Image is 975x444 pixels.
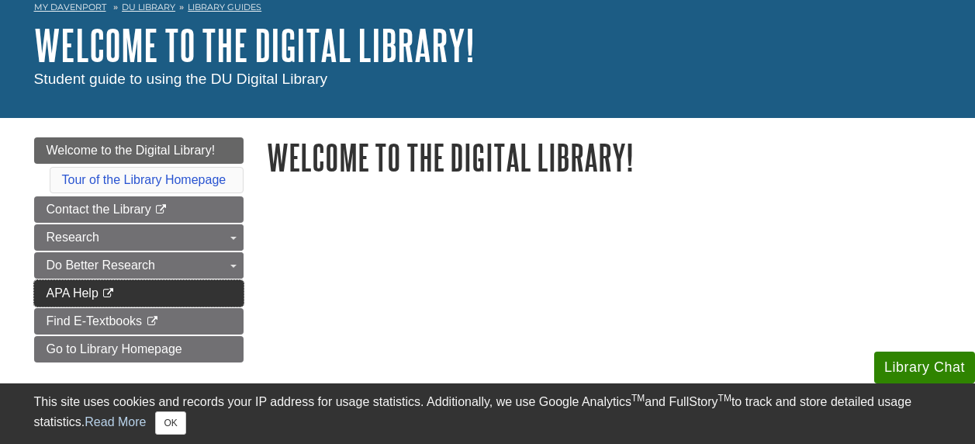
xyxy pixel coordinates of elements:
[34,280,244,307] a: APA Help
[631,393,645,404] sup: TM
[154,205,168,215] i: This link opens in a new window
[34,308,244,335] a: Find E-Textbooks
[47,258,156,272] span: Do Better Research
[146,317,159,327] i: This link opens in a new window
[47,342,182,356] span: Go to Library Homepage
[47,314,143,328] span: Find E-Textbooks
[47,286,99,300] span: APA Help
[62,173,226,186] a: Tour of the Library Homepage
[155,411,185,435] button: Close
[34,196,244,223] a: Contact the Library
[34,252,244,279] a: Do Better Research
[34,1,106,14] a: My Davenport
[47,231,99,244] span: Research
[34,71,328,87] span: Student guide to using the DU Digital Library
[874,352,975,383] button: Library Chat
[267,137,942,177] h1: Welcome to the Digital Library!
[34,336,244,362] a: Go to Library Homepage
[47,203,151,216] span: Contact the Library
[102,289,115,299] i: This link opens in a new window
[34,21,475,69] a: Welcome to the Digital Library!
[188,2,261,12] a: Library Guides
[718,393,731,404] sup: TM
[34,137,244,164] a: Welcome to the Digital Library!
[34,224,244,251] a: Research
[47,144,216,157] span: Welcome to the Digital Library!
[85,415,146,428] a: Read More
[122,2,175,12] a: DU Library
[34,393,942,435] div: This site uses cookies and records your IP address for usage statistics. Additionally, we use Goo...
